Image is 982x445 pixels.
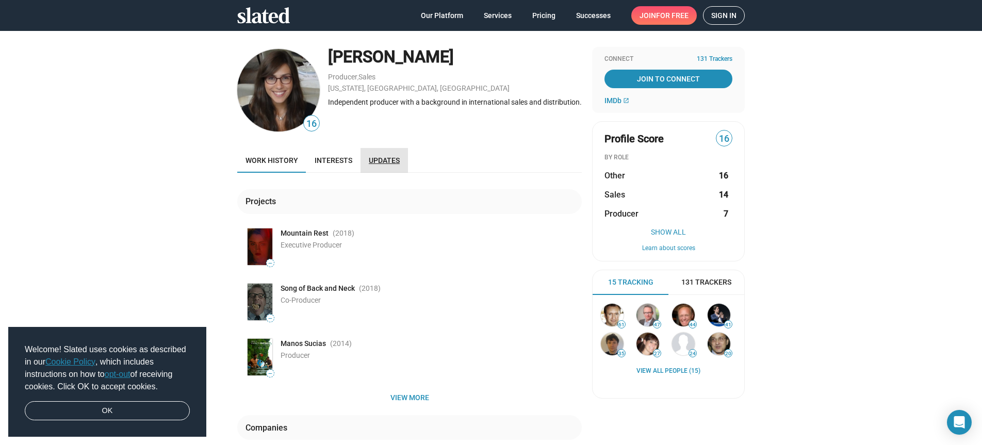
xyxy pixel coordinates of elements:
strong: 14 [719,189,728,200]
span: Join To Connect [607,70,730,88]
div: Open Intercom Messenger [947,410,972,435]
span: 20 [725,351,732,357]
a: IMDb [604,96,629,105]
span: — [267,371,274,376]
span: 24 [689,351,696,357]
span: 27 [653,351,661,357]
img: Claire Mundell [672,333,695,355]
span: 131 Trackers [681,277,731,287]
span: Profile Score [604,132,664,146]
span: Producer [604,208,639,219]
a: Work history [237,148,306,173]
div: Projects [246,196,280,207]
img: Jillian Stein [636,333,659,355]
a: Producer [328,73,357,81]
img: Colin Brown [672,304,695,326]
span: Services [484,6,512,25]
span: Welcome! Slated uses cookies as described in our , which includes instructions on how to of recei... [25,343,190,393]
span: Work history [246,156,298,164]
span: Co-Producer [281,296,321,304]
span: for free [656,6,689,25]
span: Successes [576,6,611,25]
span: Song of Back and Neck [281,284,355,293]
span: Updates [369,156,400,164]
span: Join [640,6,689,25]
span: Executive Producer [281,241,342,249]
span: 61 [618,322,625,328]
strong: 16 [719,170,728,181]
a: Updates [361,148,408,173]
span: (2018 ) [333,228,354,238]
span: Our Platform [421,6,463,25]
img: Peter Newman [708,333,730,355]
div: Independent producer with a background in international sales and distribution. [328,97,582,107]
img: Poster: Manos Sucias [248,339,272,375]
span: Pricing [532,6,555,25]
span: 44 [689,322,696,328]
img: Pietro Greppi [601,333,624,355]
a: dismiss cookie message [25,401,190,421]
img: Marcia Mayer [237,49,320,131]
span: 47 [653,322,661,328]
span: View more [246,388,574,407]
a: Pricing [524,6,564,25]
span: 131 Trackers [697,55,732,63]
a: Services [476,6,520,25]
span: (2018 ) [359,284,381,293]
div: [PERSON_NAME] [328,46,582,68]
a: Interests [306,148,361,173]
span: — [267,316,274,321]
span: 35 [618,351,625,357]
button: Learn about scores [604,244,732,253]
span: (2014 ) [330,339,352,349]
a: Successes [568,6,619,25]
span: Producer [281,351,310,359]
div: Connect [604,55,732,63]
a: Cookie Policy [45,357,95,366]
a: [US_STATE], [GEOGRAPHIC_DATA], [GEOGRAPHIC_DATA] [328,84,510,92]
span: 15 Tracking [608,277,653,287]
span: — [267,260,274,266]
a: Joinfor free [631,6,697,25]
span: Sign in [711,7,737,24]
span: Mountain Rest [281,228,329,238]
strong: 7 [724,208,728,219]
img: Poster: Mountain Rest [248,228,272,265]
a: Our Platform [413,6,471,25]
span: Interests [315,156,352,164]
img: Poster: Song of Back and Neck [248,284,272,320]
a: opt-out [105,370,130,378]
img: Ted Hope [636,304,659,326]
a: View all People (15) [636,367,700,375]
a: Sales [358,73,375,81]
span: 16 [304,117,319,131]
img: Mike Goodridge [601,304,624,326]
div: Companies [246,422,291,433]
a: Join To Connect [604,70,732,88]
img: Stephan Paternot [708,304,730,326]
span: Sales [604,189,625,200]
div: cookieconsent [8,327,206,437]
span: 41 [725,322,732,328]
span: Manos Sucias [281,339,326,349]
button: Show All [604,228,732,236]
a: Sign in [703,6,745,25]
span: , [357,75,358,80]
button: View more [237,388,582,407]
mat-icon: open_in_new [623,97,629,104]
span: Other [604,170,625,181]
span: IMDb [604,96,621,105]
div: BY ROLE [604,154,732,162]
span: 16 [716,132,732,146]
